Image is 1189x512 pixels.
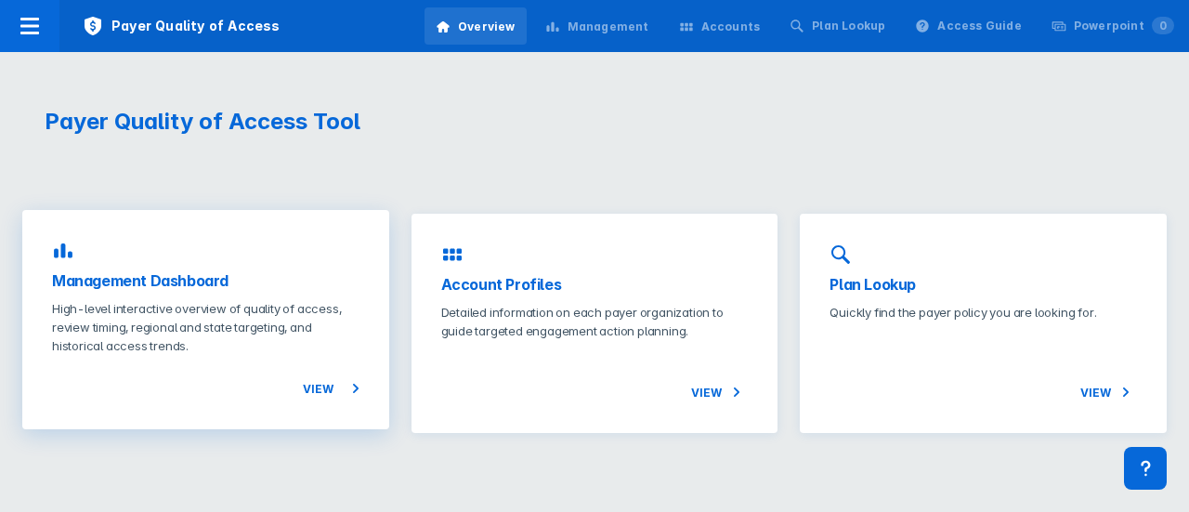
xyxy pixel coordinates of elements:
[22,210,389,429] a: Management DashboardHigh-level interactive overview of quality of access, review timing, regional...
[812,18,885,34] div: Plan Lookup
[425,7,527,45] a: Overview
[668,7,772,45] a: Accounts
[52,269,359,292] h3: Management Dashboard
[45,108,572,136] h1: Payer Quality of Access Tool
[937,18,1021,34] div: Access Guide
[1080,381,1137,403] span: View
[1152,17,1174,34] span: 0
[534,7,660,45] a: Management
[458,19,516,35] div: Overview
[830,273,1137,295] h3: Plan Lookup
[830,303,1137,322] p: Quickly find the payer policy you are looking for.
[1074,18,1174,34] div: Powerpoint
[1124,447,1167,490] div: Contact Support
[441,303,749,340] p: Detailed information on each payer organization to guide targeted engagement action planning.
[568,19,649,35] div: Management
[412,214,778,433] a: Account ProfilesDetailed information on each payer organization to guide targeted engagement acti...
[52,299,359,355] p: High-level interactive overview of quality of access, review timing, regional and state targeting...
[691,381,748,403] span: View
[701,19,761,35] div: Accounts
[441,273,749,295] h3: Account Profiles
[303,377,359,400] span: View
